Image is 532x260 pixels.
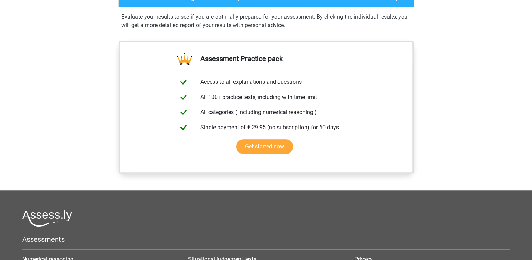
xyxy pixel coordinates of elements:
h5: Assessments [22,235,510,243]
a: Get started now [236,139,293,154]
p: Evaluate your results to see if you are optimally prepared for your assessment. By clicking the i... [121,13,411,30]
img: Assessly logo [22,210,72,227]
